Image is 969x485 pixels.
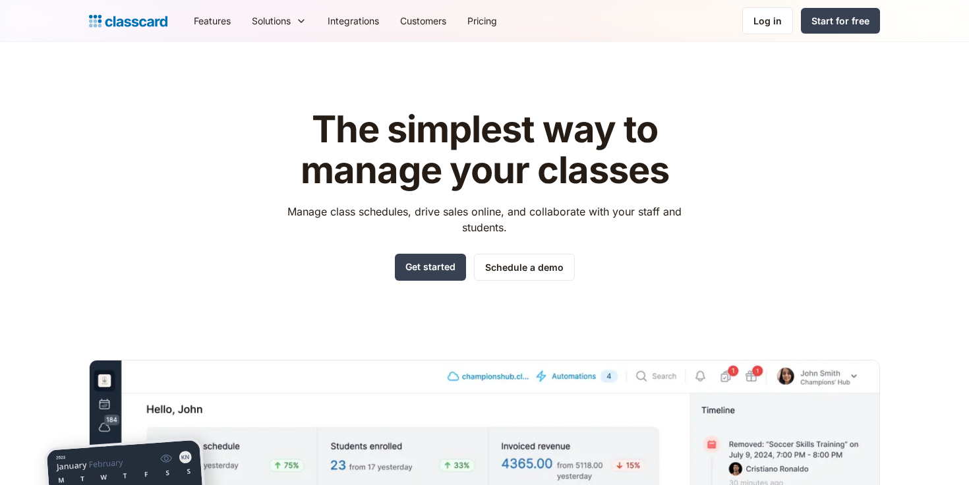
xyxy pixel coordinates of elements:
a: Integrations [317,6,390,36]
a: Pricing [457,6,508,36]
div: Start for free [811,14,869,28]
div: Log in [753,14,782,28]
a: Get started [395,254,466,281]
div: Solutions [241,6,317,36]
p: Manage class schedules, drive sales online, and collaborate with your staff and students. [276,204,694,235]
a: Schedule a demo [474,254,575,281]
div: Solutions [252,14,291,28]
a: Start for free [801,8,880,34]
a: Features [183,6,241,36]
a: Logo [89,12,167,30]
a: Log in [742,7,793,34]
h1: The simplest way to manage your classes [276,109,694,190]
a: Customers [390,6,457,36]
